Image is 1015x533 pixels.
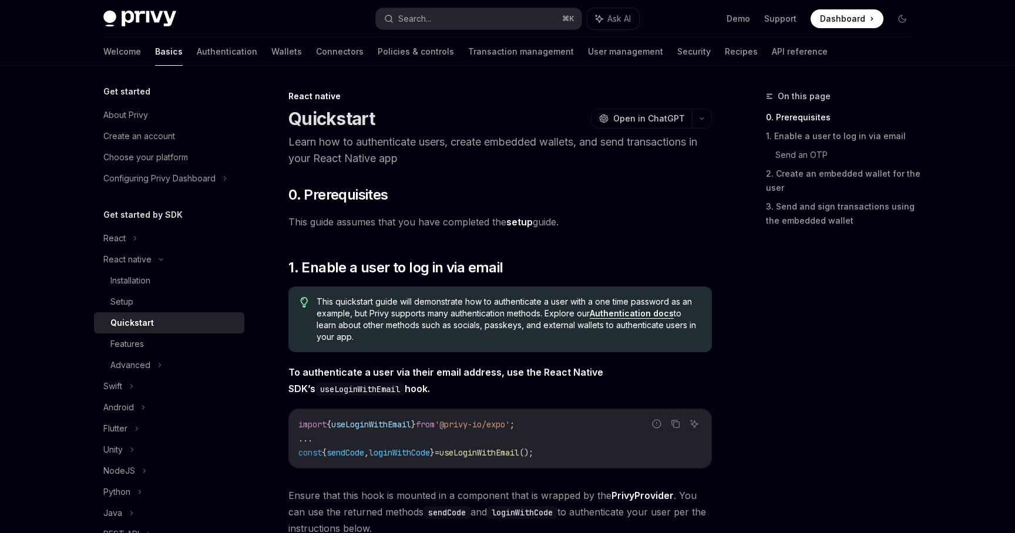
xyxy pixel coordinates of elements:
[376,8,582,29] button: Search...⌘K
[103,252,152,266] div: React native
[300,297,308,308] svg: Tip
[590,308,674,319] a: Authentication docs
[766,108,921,127] a: 0. Prerequisites
[519,447,533,458] span: ();
[94,126,244,147] a: Create an account
[327,419,331,430] span: {
[103,171,216,185] div: Configuring Privy Dashboard
[430,447,435,458] span: }
[103,485,130,499] div: Python
[364,447,369,458] span: ,
[725,38,758,66] a: Recipes
[103,421,127,436] div: Flutter
[103,400,134,414] div: Android
[727,13,750,25] a: Demo
[398,12,431,26] div: Search...
[588,38,663,66] a: User management
[288,134,712,167] p: Learn how to authenticate users, create embedded wallets, and send transactions in your React Nat...
[103,150,188,164] div: Choose your platform
[820,13,865,25] span: Dashboard
[298,419,327,430] span: import
[288,366,603,394] strong: To authenticate a user via their email address, use the React Native SDK’s hook.
[110,337,144,351] div: Features
[435,447,439,458] span: =
[317,296,700,343] span: This quickstart guide will demonstrate how to authenticate a user with a one time password as an ...
[506,216,533,228] a: setup
[110,358,150,372] div: Advanced
[607,13,631,25] span: Ask AI
[155,38,183,66] a: Basics
[435,419,510,430] span: '@privy-io/expo'
[94,104,244,126] a: About Privy
[562,14,574,23] span: ⌘ K
[468,38,574,66] a: Transaction management
[416,419,435,430] span: from
[766,127,921,146] a: 1. Enable a user to log in via email
[424,506,470,519] code: sendCode
[103,379,122,393] div: Swift
[103,129,175,143] div: Create an account
[110,316,154,330] div: Quickstart
[764,13,796,25] a: Support
[811,9,883,28] a: Dashboard
[288,214,712,230] span: This guide assumes that you have completed the guide.
[288,185,388,204] span: 0. Prerequisites
[775,146,921,164] a: Send an OTP
[103,11,176,27] img: dark logo
[298,433,312,444] span: ...
[94,270,244,291] a: Installation
[103,85,150,99] h5: Get started
[687,416,702,431] button: Ask AI
[94,333,244,355] a: Features
[591,109,692,129] button: Open in ChatGPT
[103,108,148,122] div: About Privy
[103,443,123,457] div: Unity
[298,447,322,458] span: const
[316,38,364,66] a: Connectors
[103,506,122,520] div: Java
[378,38,454,66] a: Policies & controls
[110,295,133,309] div: Setup
[331,419,411,430] span: useLoginWithEmail
[103,208,183,222] h5: Get started by SDK
[766,197,921,230] a: 3. Send and sign transactions using the embedded wallet
[94,312,244,333] a: Quickstart
[327,447,364,458] span: sendCode
[668,416,683,431] button: Copy the contents from the code block
[103,464,135,478] div: NodeJS
[94,147,244,168] a: Choose your platform
[288,258,503,277] span: 1. Enable a user to log in via email
[772,38,828,66] a: API reference
[288,90,712,102] div: React native
[778,89,831,103] span: On this page
[322,447,327,458] span: {
[197,38,257,66] a: Authentication
[103,38,141,66] a: Welcome
[766,164,921,197] a: 2. Create an embedded wallet for the user
[315,383,405,396] code: useLoginWithEmail
[611,490,674,502] a: PrivyProvider
[271,38,302,66] a: Wallets
[369,447,430,458] span: loginWithCode
[94,291,244,312] a: Setup
[439,447,519,458] span: useLoginWithEmail
[411,419,416,430] span: }
[587,8,639,29] button: Ask AI
[510,419,515,430] span: ;
[487,506,557,519] code: loginWithCode
[110,274,150,288] div: Installation
[677,38,711,66] a: Security
[893,9,912,28] button: Toggle dark mode
[103,231,126,245] div: React
[288,108,375,129] h1: Quickstart
[649,416,664,431] button: Report incorrect code
[613,113,685,124] span: Open in ChatGPT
